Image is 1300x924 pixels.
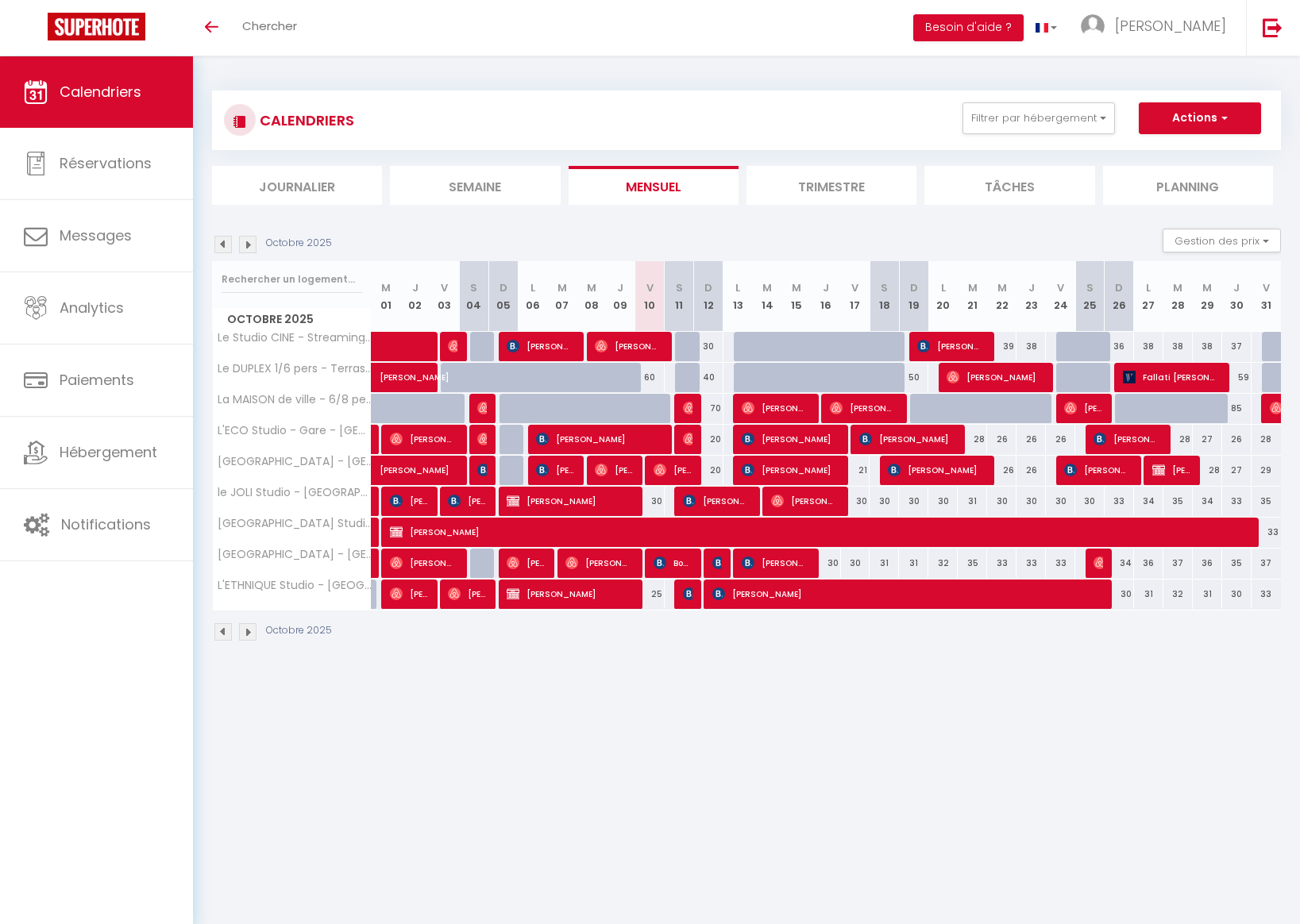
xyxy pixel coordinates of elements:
[1105,487,1134,516] div: 33
[924,166,1094,205] li: Tâches
[859,424,955,454] span: [PERSON_NAME]
[412,280,419,295] abbr: J
[987,456,1016,485] div: 26
[448,486,486,516] span: [PERSON_NAME]
[441,280,448,295] abbr: V
[1222,456,1252,485] div: 27
[477,455,487,485] span: [PERSON_NAME]
[60,442,157,462] span: Hébergement
[507,331,573,361] span: [PERSON_NAME]
[851,280,858,295] abbr: V
[723,261,753,332] th: 13
[870,261,899,332] th: 18
[928,487,958,516] div: 30
[1134,579,1163,609] div: 31
[1163,549,1193,578] div: 37
[841,487,870,516] div: 30
[1263,280,1270,295] abbr: V
[577,261,606,332] th: 08
[1046,549,1075,578] div: 33
[899,549,928,578] div: 31
[762,280,772,295] abbr: M
[1046,261,1075,332] th: 24
[694,425,723,454] div: 20
[1193,456,1222,485] div: 28
[712,548,722,578] span: [PERSON_NAME]
[812,261,841,332] th: 16
[1105,332,1134,361] div: 36
[215,332,374,344] span: Le Studio CINE - Streaming / calme - proche centre
[1016,332,1046,361] div: 38
[215,518,374,529] span: [GEOGRAPHIC_DATA] Studio - [GEOGRAPHIC_DATA]
[60,298,124,318] span: Analytics
[1046,425,1075,454] div: 26
[390,548,457,578] span: [PERSON_NAME]
[507,486,631,516] span: [PERSON_NAME]
[1252,425,1281,454] div: 28
[390,579,428,609] span: [PERSON_NAME]
[782,261,812,332] th: 15
[1163,487,1193,516] div: 35
[1222,579,1252,609] div: 30
[380,447,489,477] span: [PERSON_NAME]
[987,261,1016,332] th: 22
[60,225,132,245] span: Messages
[380,354,453,384] span: [PERSON_NAME]
[1064,393,1102,423] span: [PERSON_NAME]
[595,331,662,361] span: [PERSON_NAME]
[1086,280,1094,295] abbr: S
[1105,579,1134,609] div: 30
[1222,363,1252,392] div: 59
[1016,549,1046,578] div: 33
[1123,362,1218,392] span: Fallati [PERSON_NAME]
[242,17,297,34] span: Chercher
[1163,229,1281,252] button: Gestion des prix
[1016,425,1046,454] div: 26
[1016,456,1046,485] div: 26
[1064,455,1131,485] span: [PERSON_NAME]
[215,456,374,468] span: [GEOGRAPHIC_DATA] - [GEOGRAPHIC_DATA]
[390,166,560,205] li: Semaine
[746,166,916,205] li: Trimestre
[1075,487,1105,516] div: 30
[1046,487,1075,516] div: 30
[1105,549,1134,578] div: 34
[712,579,1094,609] span: [PERSON_NAME]
[1057,280,1064,295] abbr: V
[941,280,946,295] abbr: L
[635,363,665,392] div: 60
[372,425,380,455] a: [PERSON_NAME]
[215,579,374,591] span: L'ETHNIQUE Studio - [GEOGRAPHIC_DATA]
[742,455,837,485] span: [PERSON_NAME]
[1252,579,1281,609] div: 33
[635,487,665,516] div: 30
[928,261,958,332] th: 20
[1252,487,1281,516] div: 35
[569,166,739,205] li: Mensuel
[557,280,567,295] abbr: M
[676,280,683,295] abbr: S
[1252,518,1281,547] div: 33
[1193,425,1222,454] div: 27
[1139,102,1261,134] button: Actions
[1115,16,1226,36] span: [PERSON_NAME]
[536,455,574,485] span: [PERSON_NAME]
[565,548,632,578] span: [PERSON_NAME]
[968,280,978,295] abbr: M
[1016,261,1046,332] th: 23
[841,261,870,332] th: 17
[1103,166,1273,205] li: Planning
[962,102,1115,134] button: Filtrer par hébergement
[1193,579,1222,609] div: 31
[958,261,987,332] th: 21
[507,579,631,609] span: [PERSON_NAME]
[1252,456,1281,485] div: 29
[1094,548,1103,578] span: [PERSON_NAME]
[448,579,486,609] span: [PERSON_NAME]
[266,236,332,251] p: Octobre 2025
[694,363,723,392] div: 40
[888,455,983,485] span: [PERSON_NAME]
[742,393,808,423] span: [PERSON_NAME]
[735,280,740,295] abbr: L
[694,394,723,423] div: 70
